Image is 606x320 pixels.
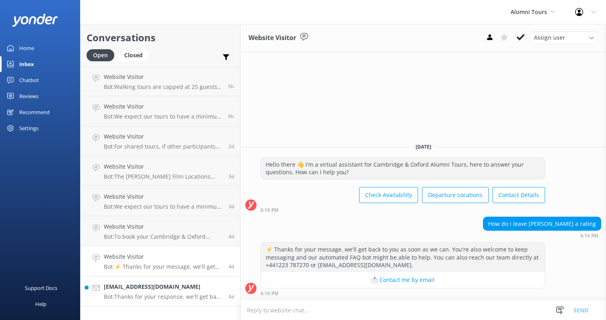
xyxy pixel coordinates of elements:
div: Recommend [19,104,50,120]
span: Sep 12 2025 06:04pm (UTC +01:00) Europe/Dublin [228,143,234,150]
div: How do I leave [PERSON_NAME] a rating [483,217,601,231]
span: Sep 15 2025 08:07am (UTC +01:00) Europe/Dublin [228,83,234,90]
div: ⚡ Thanks for your message, we'll get back to you as soon as we can. You're also welcome to keep m... [261,243,545,272]
div: Chatbot [19,72,39,88]
button: Check Availability [359,187,418,203]
a: Closed [118,50,153,59]
img: yonder-white-logo.png [12,14,58,27]
div: Closed [118,49,149,61]
a: Website VisitorBot:The [PERSON_NAME] Film Locations Walking Tour includes entry to [GEOGRAPHIC_DA... [81,156,240,186]
h4: Website Visitor [104,162,222,171]
span: Assign user [534,33,565,42]
div: Sep 10 2025 06:16pm (UTC +01:00) Europe/Dublin [483,233,601,238]
a: Website VisitorBot:We expect our tours to have a minimum of 2 people for the tour to go ahead.3d [81,186,240,216]
span: Sep 10 2025 06:16pm (UTC +01:00) Europe/Dublin [228,263,234,270]
p: Bot: To book your Cambridge & Oxford Alumni Tour: Click [URL][DOMAIN_NAME] or contact the team di... [104,233,222,240]
h4: Website Visitor [104,252,222,261]
p: Bot: For shared tours, if other participants have already booked, you should be able to join as a... [104,143,222,150]
p: Bot: We expect our tours to have a minimum of 2 people for the tour to go ahead. [104,113,222,120]
a: [EMAIL_ADDRESS][DOMAIN_NAME]Bot:Thanks for your response, we'll get back to you as soon as we can... [81,276,240,306]
span: Sep 11 2025 02:52pm (UTC +01:00) Europe/Dublin [228,203,234,210]
h3: Website Visitor [248,33,296,43]
span: [DATE] [411,143,436,150]
span: Sep 11 2025 09:57am (UTC +01:00) Europe/Dublin [228,233,234,240]
div: Hello there 👋 I'm a virtual assistant for Cambridge & Oxford Alumni Tours, here to answer your qu... [261,158,545,179]
a: Website VisitorBot:⚡ Thanks for your message, we'll get back to you as soon as we can. You're als... [81,246,240,276]
div: Help [35,296,46,312]
div: Assign User [530,31,598,44]
h4: Website Visitor [104,72,222,81]
span: Sep 11 2025 08:09pm (UTC +01:00) Europe/Dublin [228,173,234,180]
div: Reviews [19,88,38,104]
span: Alumni Tours [511,8,547,16]
span: Sep 10 2025 04:53pm (UTC +01:00) Europe/Dublin [228,293,234,300]
a: Website VisitorBot:For shared tours, if other participants have already booked, you should be abl... [81,126,240,156]
h4: [EMAIL_ADDRESS][DOMAIN_NAME] [104,282,222,291]
div: Settings [19,120,38,136]
a: Website VisitorBot:To book your Cambridge & Oxford Alumni Tour: Click [URL][DOMAIN_NAME] or conta... [81,216,240,246]
span: Sep 15 2025 03:55am (UTC +01:00) Europe/Dublin [228,113,234,120]
h4: Website Visitor [104,222,222,231]
h4: Website Visitor [104,192,222,201]
div: Inbox [19,56,34,72]
p: Bot: Thanks for your response, we'll get back to you as soon as we can during opening hours. [104,293,222,300]
div: Open [87,49,114,61]
strong: 6:16 PM [580,233,598,238]
a: Open [87,50,118,59]
button: Contact Details [493,187,545,203]
p: Bot: The [PERSON_NAME] Film Locations Walking Tour includes entry to [GEOGRAPHIC_DATA]. The tour ... [104,173,222,180]
a: Website VisitorBot:We expect our tours to have a minimum of 2 people for the tour to go ahead.9h [81,96,240,126]
p: Bot: We expect our tours to have a minimum of 2 people for the tour to go ahead. [104,203,222,210]
h4: Website Visitor [104,102,222,111]
div: Support Docs [25,280,57,296]
h4: Website Visitor [104,132,222,141]
p: Bot: ⚡ Thanks for your message, we'll get back to you as soon as we can. You're also welcome to k... [104,263,222,270]
strong: 6:16 PM [261,208,279,213]
div: Home [19,40,34,56]
button: Departure Locations [422,187,489,203]
div: Sep 10 2025 06:16pm (UTC +01:00) Europe/Dublin [261,207,545,213]
strong: 6:16 PM [261,291,279,296]
div: Sep 10 2025 06:16pm (UTC +01:00) Europe/Dublin [261,290,545,296]
h2: Conversations [87,30,234,45]
a: Website VisitorBot:Walking tours are capped at 25 guests, and punting tours are limited to 12 in ... [81,66,240,96]
p: Bot: Walking tours are capped at 25 guests, and punting tours are limited to 12 in [GEOGRAPHIC_DA... [104,83,222,91]
button: 📩 Contact me by email [261,272,545,288]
